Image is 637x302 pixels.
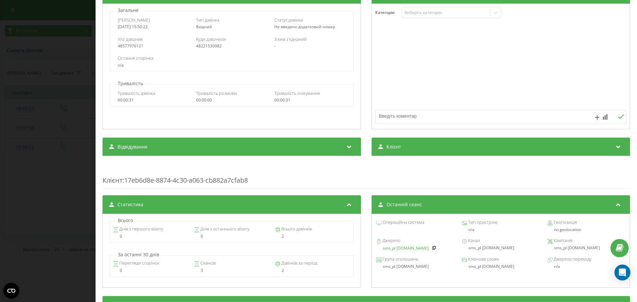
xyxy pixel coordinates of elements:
div: sms_pl [DOMAIN_NAME] [547,246,625,250]
div: n/a [554,264,625,269]
span: Операційна система [382,219,424,226]
div: 48221530982 [196,44,267,48]
div: 2 [275,268,350,273]
div: 3 [194,268,269,273]
span: Канал [467,237,480,244]
div: 0 [194,234,269,239]
div: sms_pl [DOMAIN_NAME] [462,264,540,269]
span: Днів з першого візиту [118,226,163,232]
span: Тривалість розмови [196,90,237,96]
span: З ким з'єднаний [274,36,307,42]
span: Ключове слово [467,256,499,263]
button: Open CMP widget [3,283,19,299]
span: Тривалість дзвінка [118,90,155,96]
div: 0 [113,268,188,273]
div: 2 [275,234,350,239]
span: Остання сторінка [118,55,153,61]
span: Останній сеанс [387,201,422,208]
div: 00:00:31 [118,98,189,102]
div: Виберіть категорію [404,10,487,15]
h4: Категорія : [375,10,402,15]
span: Клієнт [387,144,401,150]
div: : 17eb6d8e-8874-4c30-a063-cb882a7cfab8 [103,162,630,189]
span: Дзвінків за період [280,260,317,267]
span: Не введено додатковий номер [274,24,335,30]
div: 00:00:31 [274,98,346,102]
span: Джерело [382,237,400,244]
span: Клієнт [103,176,122,185]
span: Джерело переходу [553,256,592,263]
span: Всього дзвінків [280,226,312,232]
span: Відвідування [117,144,147,150]
span: Хто дзвонив [118,36,143,42]
span: Тип пристрою [467,219,497,226]
span: Куди дзвонили [196,36,226,42]
span: Перегляди сторінок [118,260,160,267]
p: Тривалість [116,80,145,87]
span: Група оголошень [382,256,418,263]
span: Статус дзвінка [274,17,303,23]
p: Всього [116,217,135,224]
span: Тривалість очікування [274,90,320,96]
p: За останні 30 днів [116,251,161,258]
span: Вхідний [196,24,212,30]
div: n/a [462,227,540,232]
span: Геопозиція [553,219,577,226]
div: - [274,44,346,48]
div: 00:00:00 [196,98,267,102]
div: sms_pl [DOMAIN_NAME] [376,264,454,269]
span: Днів з останнього візиту [199,226,249,232]
div: 0 [113,234,188,239]
div: no geolocation [547,227,625,232]
div: [DATE] 15:50:22 [118,25,189,29]
div: n/a [118,63,345,68]
span: Статистика [117,201,143,208]
span: Сеансів [199,260,216,267]
span: [PERSON_NAME] [118,17,150,23]
div: 48577976121 [118,44,189,48]
div: sms_pl [DOMAIN_NAME] [462,246,540,250]
span: Кампанія [553,237,572,244]
span: Тип дзвінка [196,17,219,23]
p: Загальне [116,7,140,14]
div: Open Intercom Messenger [614,265,630,280]
a: sms_pl [DOMAIN_NAME] [383,246,429,251]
